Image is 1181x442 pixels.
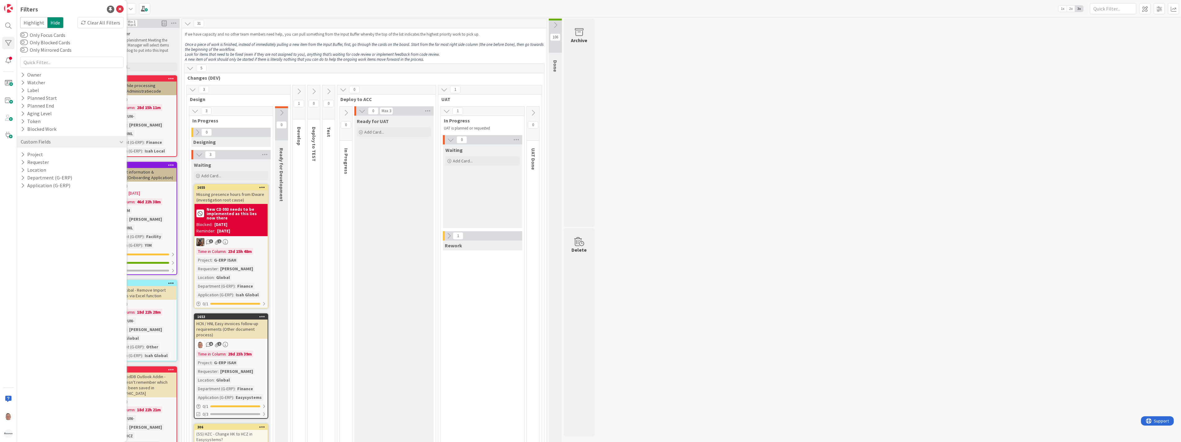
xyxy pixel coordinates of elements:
[296,127,302,145] span: Develop
[20,46,72,54] label: Only Mirrored Cards
[572,246,587,254] div: Delete
[212,359,238,366] div: G-ERP ISAH
[196,368,218,375] div: Requester
[106,281,177,285] div: 1597
[127,424,128,431] span: :
[457,136,467,144] span: 0
[195,320,268,339] div: HCN / HNL Easy invoices follow-up requirements (Other document process)
[190,96,282,102] span: Design
[197,185,268,190] div: 1655
[134,406,135,413] span: :
[453,232,463,240] span: 1
[103,162,177,168] div: 1187
[143,242,153,249] div: YIM
[1067,6,1075,12] span: 2x
[217,342,221,346] span: 1
[199,86,209,93] span: 3
[218,368,219,375] span: :
[194,162,211,168] span: Waiting
[128,216,164,223] div: [PERSON_NAME]
[364,129,384,135] span: Add Card...
[203,411,208,418] span: 0/3
[236,385,255,392] div: Finance
[20,39,70,46] label: Only Blocked Cards
[218,265,219,272] span: :
[441,96,534,102] span: UAT
[47,17,63,28] span: Hide
[236,283,255,290] div: Finance
[185,57,424,62] em: A new item of work should only be started if there is literally nothing that you can do to help t...
[201,129,212,136] span: 0
[201,173,221,179] span: Add Card...
[196,274,214,281] div: Location
[194,20,204,27] span: 31
[445,242,462,249] span: Rework
[128,23,136,26] div: Max 6
[215,274,231,281] div: Global
[135,198,162,205] div: 46d 22h 38m
[205,151,216,158] span: 3
[195,185,268,190] div: 1655
[20,182,71,189] button: Application (G-ERP)
[234,394,263,401] div: Easysystems
[103,168,177,182] div: Yim Support information & knowledge (Onboarding Application)
[382,109,391,113] div: Max 3
[219,265,255,272] div: [PERSON_NAME]
[4,4,13,13] img: Visit kanbanzone.com
[195,185,268,204] div: 1655Missing presence hours from IDware (investigation root cause)
[195,341,268,349] div: lD
[233,291,234,298] span: :
[196,64,207,72] span: 5
[20,174,73,182] button: Department (G-ERP)
[129,190,140,197] span: [DATE]
[203,403,208,410] span: 0 / 1
[196,283,235,290] div: Department (G-ERP)
[103,250,177,258] div: 0/2
[20,31,65,39] label: Only Focus Cards
[143,148,166,154] div: Isah Local
[209,239,213,243] span: 3
[571,37,588,44] div: Archive
[203,301,208,307] span: 0 / 1
[209,342,213,346] span: 8
[196,351,225,357] div: Time in Column
[103,367,177,397] div: 1688[SS] Isah ProdDB Outlook Addin - Outlook doesn't remember which emails have been saved in [DE...
[196,257,212,263] div: Project
[103,281,177,300] div: 1597[SS] Isah Global - Remove Import User Groups via Excel function
[349,86,360,93] span: 0
[450,86,461,93] span: 1
[134,309,135,316] span: :
[196,228,215,234] div: Reminder:
[20,117,41,125] div: Token
[212,359,212,366] span: :
[106,77,177,81] div: 1850
[103,367,177,373] div: 1688
[528,121,538,129] span: 0
[323,100,334,107] span: 0
[13,1,28,8] span: Support
[103,259,177,267] div: 1/1
[121,113,136,120] div: -RUN-
[195,300,268,308] div: 0/1
[453,158,473,164] span: Add Card...
[144,233,145,240] span: :
[235,385,236,392] span: :
[207,207,266,220] b: New CD 093 needs to be implemented as this lies now there
[20,47,28,53] button: Only Mirrored Cards
[195,403,268,410] div: 0/1
[195,314,268,320] div: 1653
[124,130,134,137] div: HNL
[233,394,234,401] span: :
[197,425,268,429] div: 306
[340,96,428,102] span: Deploy to ACC
[128,122,164,128] div: [PERSON_NAME]
[195,190,268,204] div: Missing presence hours from IDware (investigation root cause)
[217,239,221,243] span: 1
[197,315,268,319] div: 1653
[219,368,255,375] div: [PERSON_NAME]
[128,326,164,333] div: [PERSON_NAME]
[106,163,177,167] div: 1187
[77,17,124,28] div: Clear All Filters
[276,121,287,129] span: 0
